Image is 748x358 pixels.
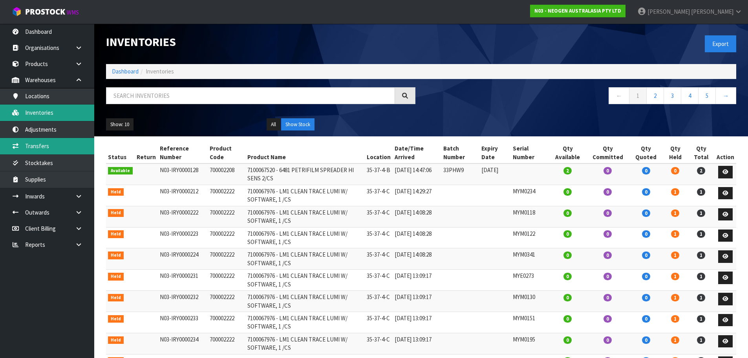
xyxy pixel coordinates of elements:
[642,294,650,301] span: 0
[511,291,549,312] td: MYM0130
[604,252,612,259] span: 0
[647,8,690,15] span: [PERSON_NAME]
[697,209,705,217] span: 1
[158,206,208,227] td: N03-IRY0000222
[365,291,393,312] td: 35-37-4-C
[646,87,664,104] a: 2
[671,167,679,174] span: 0
[715,87,736,104] a: →
[511,185,549,206] td: MYM0234
[365,312,393,333] td: 35-37-4-C
[365,163,393,185] td: 35-37-4-B
[671,252,679,259] span: 1
[106,118,134,131] button: Show: 10
[365,142,393,163] th: Location
[697,188,705,196] span: 1
[393,312,441,333] td: [DATE] 13:09:17
[245,206,365,227] td: 7100067976 - LM1 CLEAN TRACE LUMI W/ SOFTWARE, 1 /CS
[245,333,365,354] td: 7100067976 - LM1 CLEAN TRACE LUMI W/ SOFTWARE, 1 /CS
[108,273,124,281] span: Held
[604,273,612,280] span: 0
[108,294,124,302] span: Held
[530,5,625,17] a: N03 - NEOGEN AUSTRALASIA PTY LTD
[208,333,246,354] td: 700002222
[67,9,79,16] small: WMS
[697,230,705,238] span: 1
[563,188,572,196] span: 0
[158,333,208,354] td: N03-IRY0000234
[108,336,124,344] span: Held
[481,166,498,174] span: [DATE]
[441,142,479,163] th: Batch Number
[393,185,441,206] td: [DATE] 14:29:27
[365,206,393,227] td: 35-37-4-C
[671,315,679,323] span: 1
[245,312,365,333] td: 7100067976 - LM1 CLEAN TRACE LUMI W/ SOFTWARE, 1 /CS
[146,68,174,75] span: Inventories
[108,230,124,238] span: Held
[629,87,647,104] a: 1
[604,336,612,344] span: 0
[208,291,246,312] td: 700002222
[158,270,208,291] td: N03-IRY0000231
[208,142,246,163] th: Product Code
[698,87,716,104] a: 5
[393,142,441,163] th: Date/Time Arrived
[208,163,246,185] td: 700002208
[586,142,629,163] th: Qty Committed
[158,163,208,185] td: N03-IRY0000128
[511,227,549,248] td: MYM0122
[106,142,135,163] th: Status
[691,8,733,15] span: [PERSON_NAME]
[106,87,395,104] input: Search inventories
[642,209,650,217] span: 0
[697,252,705,259] span: 1
[208,312,246,333] td: 700002222
[208,206,246,227] td: 700002222
[393,163,441,185] td: [DATE] 14:47:06
[697,167,705,174] span: 2
[697,273,705,280] span: 1
[697,336,705,344] span: 1
[245,227,365,248] td: 7100067976 - LM1 CLEAN TRACE LUMI W/ SOFTWARE, 1 /CS
[112,68,139,75] a: Dashboard
[549,142,586,163] th: Qty Available
[108,315,124,323] span: Held
[664,87,681,104] a: 3
[563,294,572,301] span: 0
[365,333,393,354] td: 35-37-4-C
[158,312,208,333] td: N03-IRY0000233
[671,230,679,238] span: 1
[511,312,549,333] td: MYM0151
[604,315,612,323] span: 0
[108,252,124,259] span: Held
[245,291,365,312] td: 7100067976 - LM1 CLEAN TRACE LUMI W/ SOFTWARE, 1 /CS
[267,118,280,131] button: All
[365,227,393,248] td: 35-37-4-C
[108,209,124,217] span: Held
[245,163,365,185] td: 7100067520 - 6481 PETRIFILM SPREADER HI SENS 2/CS
[511,333,549,354] td: MYM0195
[563,209,572,217] span: 0
[642,336,650,344] span: 0
[208,270,246,291] td: 700002222
[208,185,246,206] td: 700002222
[563,315,572,323] span: 0
[642,315,650,323] span: 0
[642,230,650,238] span: 0
[671,336,679,344] span: 1
[106,35,415,48] h1: Inventories
[604,209,612,217] span: 0
[688,142,715,163] th: Qty Total
[511,142,549,163] th: Serial Number
[208,248,246,270] td: 700002222
[427,87,737,106] nav: Page navigation
[705,35,736,52] button: Export
[365,270,393,291] td: 35-37-4-C
[12,7,22,17] img: cube-alt.png
[511,270,549,291] td: MYE0273
[365,248,393,270] td: 35-37-4-C
[108,167,133,175] span: Available
[642,188,650,196] span: 0
[393,270,441,291] td: [DATE] 13:09:17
